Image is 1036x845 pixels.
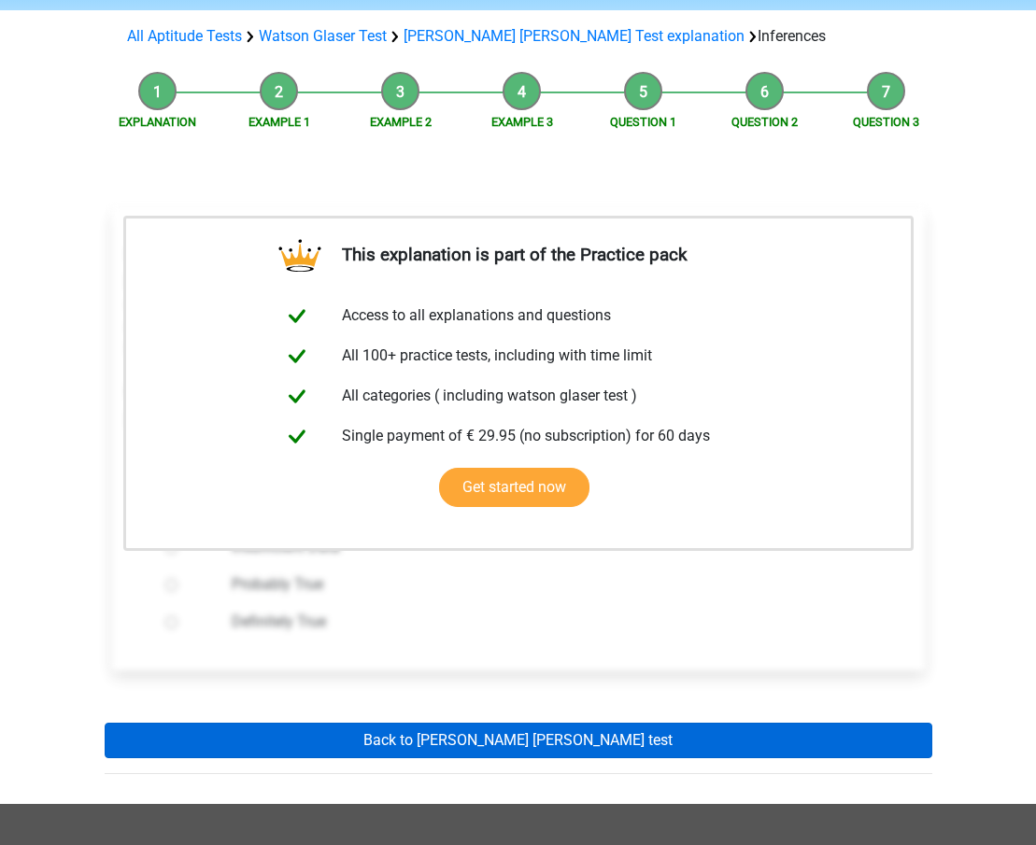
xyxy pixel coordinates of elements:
[491,115,553,129] a: Example 3
[370,115,432,129] a: Example 2
[853,115,919,129] a: Question 3
[404,27,745,45] a: [PERSON_NAME] [PERSON_NAME] Test explanation
[119,115,196,129] a: Explanation
[120,25,917,48] div: Inferences
[248,115,310,129] a: Example 1
[439,468,589,507] a: Get started now
[105,723,932,758] a: Back to [PERSON_NAME] [PERSON_NAME] test
[113,231,924,445] div: [PERSON_NAME] was always top of the class in math. She is still very good at math, but if she wan...
[127,27,242,45] a: All Aptitude Tests
[731,115,798,129] a: Question 2
[232,573,865,596] label: Probably True
[610,115,676,129] a: Question 1
[232,611,865,633] label: Definitely True
[259,27,387,45] a: Watson Glaser Test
